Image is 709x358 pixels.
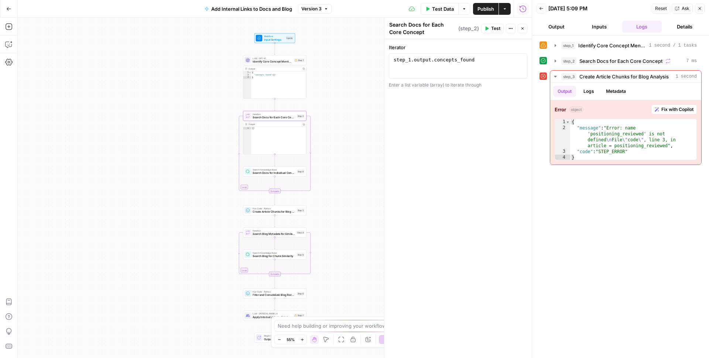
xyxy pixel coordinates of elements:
button: 1 second / 1 tasks [550,40,701,51]
div: Complete [269,189,281,193]
div: Search Knowledge BaseSearch Blog for Chunk SimilarityStep 5 [243,250,306,260]
span: Toggle code folding, rows 1 through 4 [566,119,570,125]
g: Edge from step_2 to step_8 [274,154,275,166]
div: 1 [243,71,251,74]
button: Details [665,21,705,33]
span: Single Output [264,334,287,338]
label: Iterator [389,44,527,51]
div: Step 7 [294,314,305,318]
div: Output [249,123,300,126]
button: Output [553,86,576,97]
span: step_3 [561,73,576,80]
span: Search Blog for Chunk Similarity [253,254,295,258]
span: 1 second [675,73,697,80]
button: Inputs [579,21,619,33]
div: Single OutputOutputEnd [243,333,306,343]
button: Version 3 [298,4,332,14]
span: Toggle code folding, rows 1 through 3 [249,71,251,74]
div: LLM · [PERSON_NAME] 4Apply Internal Links to ArticleStep 7 [243,311,306,321]
div: Complete [243,189,306,193]
span: Run Code · Python [253,290,295,293]
button: Logs [579,86,599,97]
span: LLM · [PERSON_NAME] 4 [253,312,292,315]
button: 1 second [550,71,701,82]
span: step_1 [561,42,575,49]
div: WorkflowInput SettingsInputs [243,33,306,43]
button: Test [481,24,504,33]
div: 2 [243,74,251,76]
g: Edge from step_4 to step_5 [274,237,275,249]
g: Edge from step_3 to step_4 [274,215,275,227]
span: Iteration [253,112,295,116]
div: Step 4 [297,231,305,234]
span: Publish [477,5,494,13]
button: Output [537,21,576,33]
span: Test [491,25,500,32]
button: Publish [473,3,499,15]
div: Step 6 [297,291,305,295]
span: Create Article Chunks for Blog Analysis [253,210,295,214]
span: Filter and Consolidate Blog Recommendations [253,293,295,297]
button: 7 ms [550,55,701,67]
span: Reset [655,5,667,12]
span: 55% [287,337,295,342]
g: Edge from step_2-iteration-end to step_3 [274,193,275,205]
div: Enter a list variable (array) to iterate through [389,82,527,88]
g: Edge from step_1 to step_2 [274,99,275,111]
div: Run Code · PythonCreate Article Chunks for Blog AnalysisStep 3 [243,206,306,216]
button: Logs [622,21,662,33]
div: 3 [555,149,570,155]
span: step_2 [561,57,576,65]
div: Step 3 [297,209,305,212]
span: Search Blog Metadata for Similar Content [253,232,295,236]
div: Inputs [286,36,293,40]
span: Apply Internal Links to Article [253,315,292,319]
span: Create Article Chunks for Blog Analysis [579,73,669,80]
div: Complete [269,272,281,276]
span: 7 ms [686,58,697,64]
span: Search Docs for Individual Concept [253,171,295,175]
div: Search Knowledge BaseSearch Docs for Individual ConceptStep 8 [243,166,306,176]
span: Identify Core Concept Mentions [578,42,646,49]
div: LoopIterationSearch Docs for Each Core ConceptStep 2Output[] [243,111,306,154]
span: Input Settings [264,37,284,41]
span: Iteration [253,229,295,232]
span: Fix with Copilot [661,106,693,113]
span: Output [264,337,287,341]
span: Version 3 [301,6,322,12]
strong: Error [555,106,566,113]
div: LoopIterationSearch Blog Metadata for Similar ContentStep 4 [243,227,306,237]
button: Test Data [421,3,458,15]
div: 4 [555,155,570,161]
div: LLM · GPT-4.1Identify Core Concept MentionsStep 1Output{ "concepts_found":[]} [243,55,306,99]
div: 1 second [550,83,701,165]
span: Identify Core Concept Mentions [253,60,292,64]
g: Edge from step_4-iteration-end to step_6 [274,276,275,288]
g: Edge from start to step_1 [274,43,275,55]
div: 1 [555,119,570,125]
span: Workflow [264,35,284,38]
div: 1 [243,127,251,129]
button: Fix with Copilot [651,105,697,114]
button: Ask [672,4,693,13]
span: Search Knowledge Base [253,251,295,254]
button: Add Internal Links to Docs and Blog [200,3,297,15]
span: Search Docs for Each Core Concept [253,115,295,119]
span: Add Internal Links to Docs and Blog [211,5,292,13]
span: 1 second / 1 tasks [649,42,697,49]
div: Step 2 [297,114,305,118]
span: ( step_2 ) [458,25,479,32]
div: Complete [243,272,306,276]
div: Output [249,67,300,70]
button: Metadata [602,86,630,97]
span: Search Docs for Each Core Concept [579,57,662,65]
div: Run Code · PythonFilter and Consolidate Blog RecommendationsStep 6 [243,288,306,298]
span: Test Data [432,5,454,13]
button: Reset [652,4,670,13]
span: LLM · GPT-4.1 [253,57,292,60]
div: 2 [555,125,570,149]
textarea: Search Docs for Each Core Concept [389,21,456,36]
div: Step 5 [297,253,305,256]
div: Step 8 [297,170,305,173]
div: Step 1 [294,58,305,62]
